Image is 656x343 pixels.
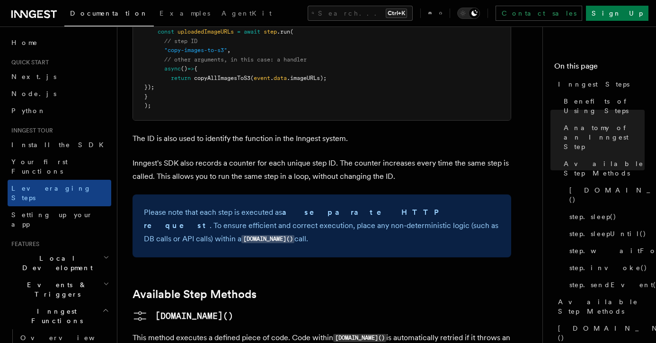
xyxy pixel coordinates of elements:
strong: a separate HTTP request [144,208,445,230]
span: copyAllImagesToS3 [194,75,250,81]
a: Benefits of Using Steps [560,93,645,119]
span: Setting up your app [11,211,93,228]
span: Events & Triggers [8,280,103,299]
a: Leveraging Steps [8,180,111,206]
a: [DOMAIN_NAME]() [566,182,645,208]
span: () [181,65,187,72]
code: [DOMAIN_NAME]() [241,235,294,243]
span: Inngest Steps [558,79,629,89]
span: event [254,75,270,81]
code: [DOMAIN_NAME]() [333,334,386,342]
span: Available Step Methods [564,159,645,178]
a: Anatomy of an Inngest Step [560,119,645,155]
p: Please note that each step is executed as . To ensure efficient and correct execution, place any ... [144,206,500,246]
a: step.invoke() [566,259,645,276]
span: { [194,65,197,72]
a: Python [8,102,111,119]
button: Inngest Functions [8,303,111,329]
a: Node.js [8,85,111,102]
a: Examples [154,3,216,26]
span: Local Development [8,254,103,273]
p: The ID is also used to identify the function in the Inngest system. [133,132,511,145]
a: Contact sales [496,6,582,21]
span: Overview [20,334,118,342]
span: Anatomy of an Inngest Step [564,123,645,151]
button: Local Development [8,250,111,276]
span: ); [144,102,151,109]
span: step.sleepUntil() [569,229,647,238]
span: data [274,75,287,81]
span: }); [144,84,154,90]
span: Quick start [8,59,49,66]
span: Your first Functions [11,158,68,175]
span: , [227,47,230,53]
span: Available Step Methods [558,297,645,316]
a: Available Step Methods [554,293,645,320]
a: Setting up your app [8,206,111,233]
span: Next.js [11,73,56,80]
span: Install the SDK [11,141,109,149]
span: Documentation [70,9,148,17]
span: return [171,75,191,81]
span: Examples [160,9,210,17]
a: step.sleepUntil() [566,225,645,242]
h4: On this page [554,61,645,76]
a: Next.js [8,68,111,85]
span: AgentKit [222,9,272,17]
pre: [DOMAIN_NAME]() [155,309,233,323]
span: async [164,65,181,72]
span: ( [250,75,254,81]
span: Benefits of Using Steps [564,97,645,115]
span: .run [277,28,290,35]
span: Python [11,107,46,114]
p: Inngest's SDK also records a counter for each unique step ID. The counter increases every time th... [133,157,511,183]
a: Install the SDK [8,136,111,153]
span: ( [290,28,293,35]
a: Available Step Methods [133,288,257,301]
button: Events & Triggers [8,276,111,303]
span: . [270,75,274,81]
a: step.sleep() [566,208,645,225]
span: // step ID [164,38,197,44]
a: Sign Up [586,6,648,21]
a: [DOMAIN_NAME]() [133,308,233,324]
kbd: Ctrl+K [386,9,407,18]
span: = [237,28,240,35]
span: await [244,28,260,35]
span: Leveraging Steps [11,185,91,202]
a: Your first Functions [8,153,111,180]
span: } [144,93,148,100]
span: => [187,65,194,72]
span: // other arguments, in this case: a handler [164,56,307,63]
span: const [158,28,174,35]
a: Documentation [64,3,154,26]
a: step.waitForEvent() [566,242,645,259]
span: Inngest tour [8,127,53,134]
span: Node.js [11,90,56,97]
span: Home [11,38,38,47]
span: Features [8,240,39,248]
span: .imageURLs); [287,75,327,81]
span: step [264,28,277,35]
span: step.invoke() [569,263,647,273]
a: Home [8,34,111,51]
span: Inngest Functions [8,307,102,325]
button: Toggle dark mode [457,8,480,19]
a: Available Step Methods [560,155,645,182]
span: uploadedImageURLs [177,28,234,35]
a: step.sendEvent() [566,276,645,293]
a: AgentKit [216,3,277,26]
a: Inngest Steps [554,76,645,93]
span: "copy-images-to-s3" [164,47,227,53]
button: Search...Ctrl+K [308,6,413,21]
span: step.sleep() [569,212,617,221]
